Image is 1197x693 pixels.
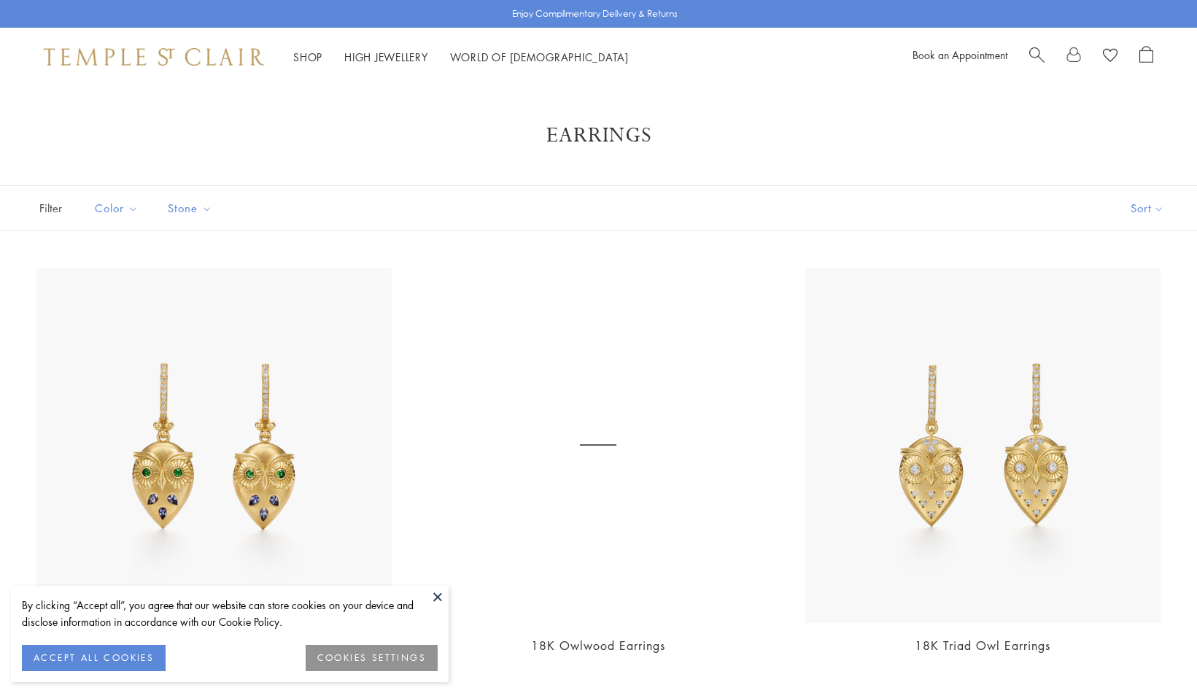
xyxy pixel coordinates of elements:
[1098,186,1197,231] button: Show sort by
[913,47,1007,62] a: Book an Appointment
[421,268,776,623] a: 18K Owlwood Earrings
[160,199,223,217] span: Stone
[512,7,678,21] p: Enjoy Complimentary Delivery & Returns
[306,645,438,671] button: COOKIES SETTINGS
[805,268,1161,623] img: 18K Triad Owl Earrings
[58,123,1139,149] h1: Earrings
[22,645,166,671] button: ACCEPT ALL COOKIES
[1139,46,1153,68] a: Open Shopping Bag
[22,597,438,630] div: By clicking “Accept all”, you agree that our website can store cookies on your device and disclos...
[293,50,322,64] a: ShopShop
[915,638,1050,654] a: 18K Triad Owl Earrings
[36,268,392,623] img: E36887-OWLTZTG
[531,638,665,654] a: 18K Owlwood Earrings
[450,50,629,64] a: World of [DEMOGRAPHIC_DATA]World of [DEMOGRAPHIC_DATA]
[293,48,629,66] nav: Main navigation
[88,199,150,217] span: Color
[344,50,428,64] a: High JewelleryHigh Jewellery
[44,48,264,66] img: Temple St. Clair
[84,192,150,225] button: Color
[1103,46,1117,68] a: View Wishlist
[1029,46,1045,68] a: Search
[157,192,223,225] button: Stone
